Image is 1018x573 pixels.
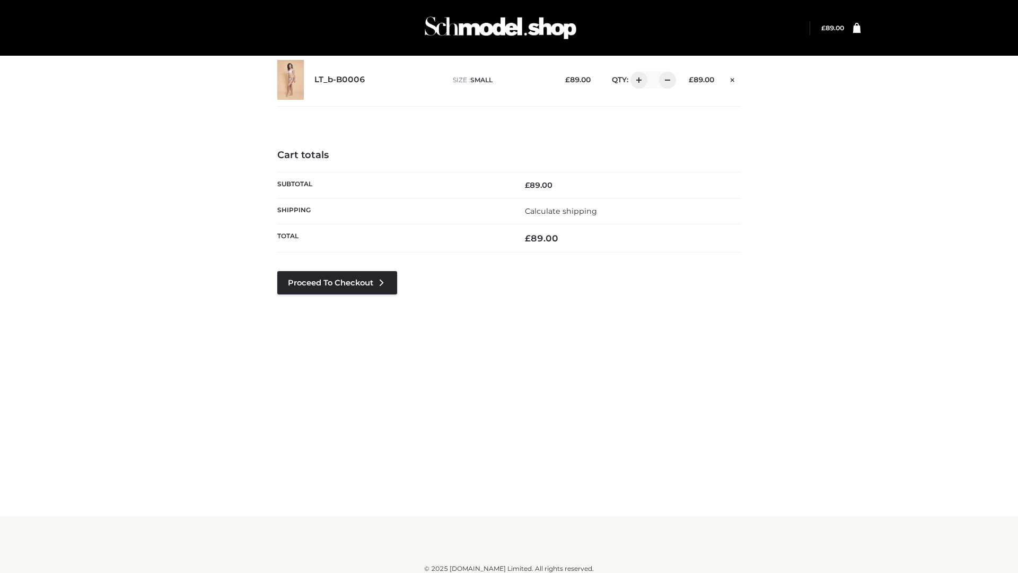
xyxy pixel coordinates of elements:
bdi: 89.00 [525,180,552,190]
span: £ [821,24,826,32]
a: Remove this item [725,72,741,85]
span: £ [525,233,531,244]
bdi: 89.00 [525,233,558,244]
div: QTY: [601,72,672,89]
span: £ [689,75,694,84]
th: Shipping [277,198,509,224]
span: SMALL [470,76,493,84]
a: LT_b-B0006 [314,75,365,85]
img: Schmodel Admin 964 [421,7,580,49]
h4: Cart totals [277,150,741,161]
span: £ [565,75,570,84]
a: £89.00 [821,24,844,32]
a: Calculate shipping [525,206,597,216]
bdi: 89.00 [821,24,844,32]
span: £ [525,180,530,190]
bdi: 89.00 [689,75,714,84]
bdi: 89.00 [565,75,591,84]
th: Subtotal [277,172,509,198]
p: size : [453,75,549,85]
a: Proceed to Checkout [277,271,397,294]
img: LT_b-B0006 - SMALL [277,60,304,100]
th: Total [277,224,509,253]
